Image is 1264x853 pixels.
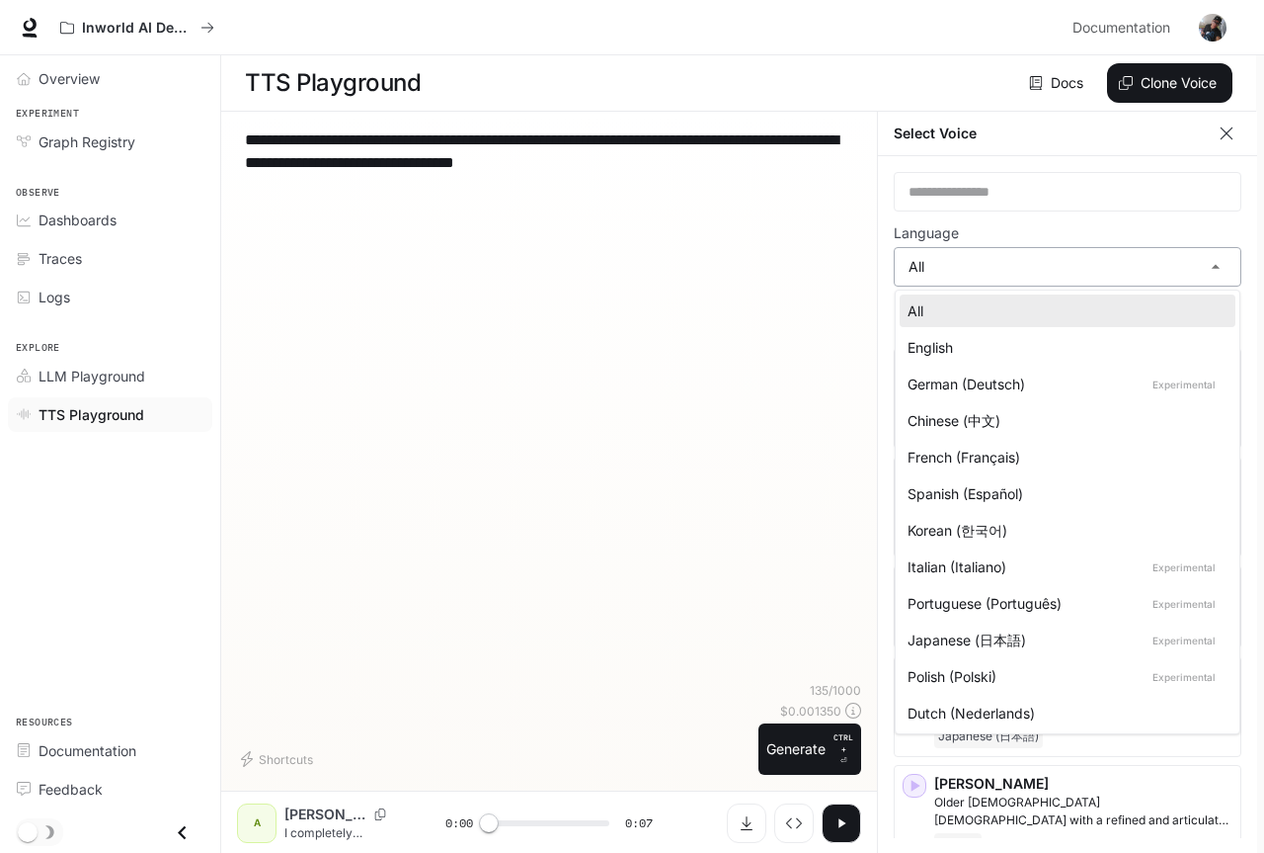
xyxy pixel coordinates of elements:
p: Experimental [1148,632,1220,649]
div: Korean (한국어) [908,520,1220,541]
div: All [908,300,1220,321]
div: German (Deutsch) [908,374,1220,394]
div: Polish (Polski) [908,666,1220,687]
p: Experimental [1148,595,1220,613]
div: English [908,337,1220,358]
div: Dutch (Nederlands) [908,703,1220,724]
div: Spanish (Español) [908,483,1220,504]
div: Japanese (日本語) [908,630,1220,650]
p: Experimental [1148,376,1220,393]
p: Experimental [1148,668,1220,686]
div: Portuguese (Português) [908,593,1220,614]
div: Italian (Italiano) [908,556,1220,577]
div: Chinese (中文) [908,410,1220,431]
p: Experimental [1148,558,1220,576]
div: French (Français) [908,447,1220,468]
